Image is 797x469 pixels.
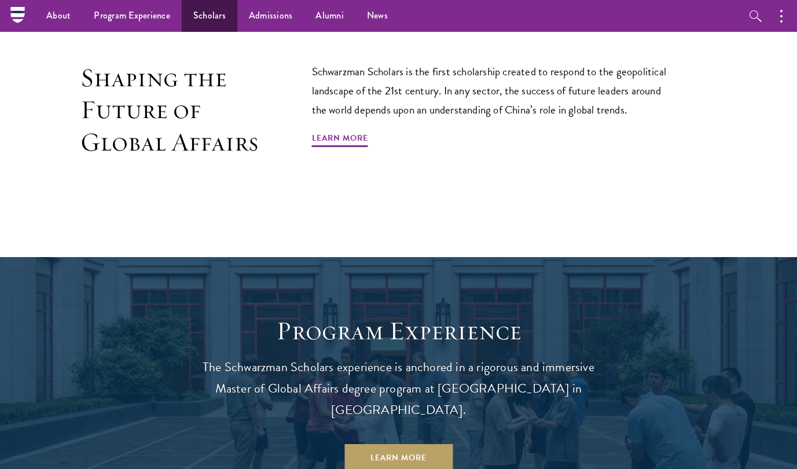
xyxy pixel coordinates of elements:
p: The Schwarzman Scholars experience is anchored in a rigorous and immersive Master of Global Affai... [190,357,607,421]
a: Learn More [312,131,368,149]
p: Schwarzman Scholars is the first scholarship created to respond to the geopolitical landscape of ... [312,62,677,119]
h1: Program Experience [190,315,607,347]
h2: Shaping the Future of Global Affairs [80,62,260,159]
